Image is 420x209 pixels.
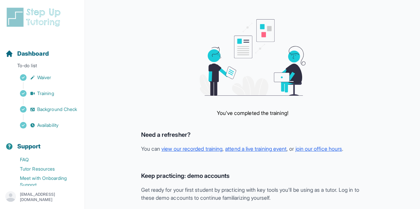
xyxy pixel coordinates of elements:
a: Availability [5,121,85,130]
a: attend a live training event [225,145,287,152]
a: Background Check [5,105,85,114]
h3: Keep practicing: demo accounts [141,171,364,181]
p: Get ready for your first student by practicing with key tools you'll be using as a tutor. Log in ... [141,186,364,202]
span: Training [37,90,54,97]
span: Background Check [37,106,77,113]
a: FAQ [5,155,85,164]
h3: Need a refresher? [141,130,364,139]
img: logo [5,7,64,28]
p: To-do list [3,62,82,72]
button: [EMAIL_ADDRESS][DOMAIN_NAME] [5,191,79,203]
a: Meet with Onboarding Support [5,174,85,189]
button: Dashboard [3,38,82,61]
a: join our office hours [295,145,342,152]
span: Waiver [37,74,51,81]
span: Dashboard [17,49,49,58]
span: Support [17,142,41,151]
a: view our recorded training [161,145,222,152]
p: You've completed the training! [216,109,288,117]
img: meeting graphic [200,19,306,96]
p: You can , , or . [141,145,364,153]
a: Training [5,89,85,98]
a: Tutor Resources [5,164,85,174]
a: Dashboard [5,49,49,58]
p: [EMAIL_ADDRESS][DOMAIN_NAME] [20,192,79,202]
span: Availability [37,122,58,129]
button: Support [3,131,82,154]
a: Waiver [5,73,85,82]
